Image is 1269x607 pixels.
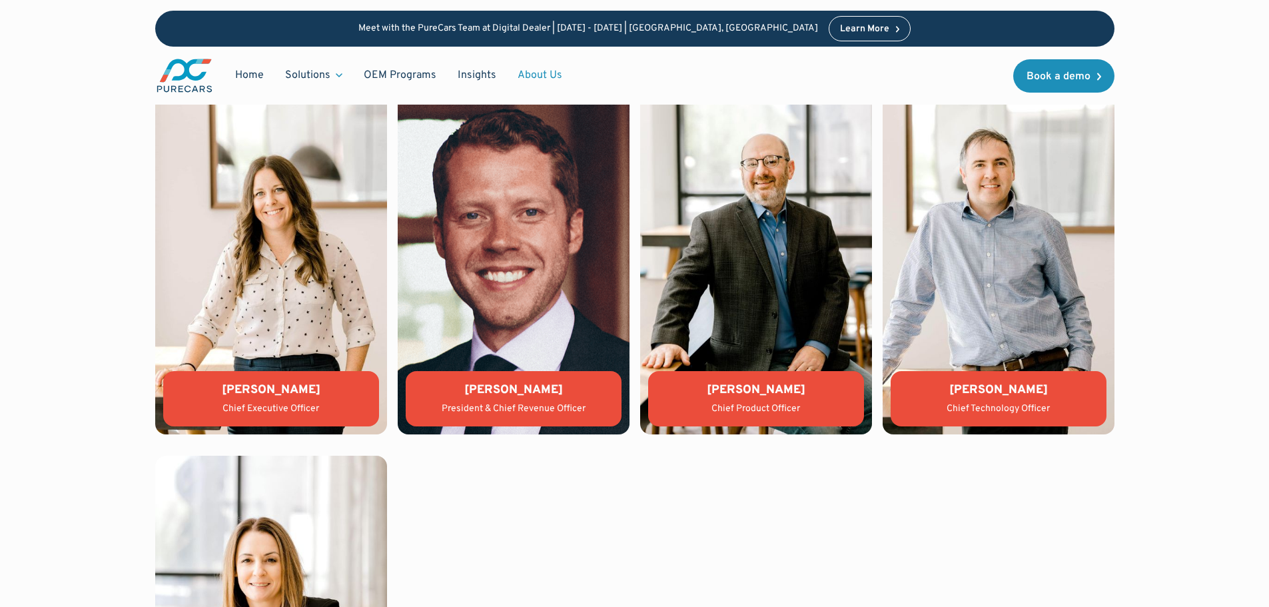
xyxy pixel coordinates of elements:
div: Chief Executive Officer [174,402,368,416]
p: Meet with the PureCars Team at Digital Dealer | [DATE] - [DATE] | [GEOGRAPHIC_DATA], [GEOGRAPHIC_... [358,23,818,35]
div: President & Chief Revenue Officer [416,402,611,416]
a: OEM Programs [353,63,447,88]
a: About Us [507,63,573,88]
div: Solutions [274,63,353,88]
div: [PERSON_NAME] [174,382,368,398]
img: purecars logo [155,57,214,94]
a: Home [224,63,274,88]
div: Solutions [285,68,330,83]
img: Tony Compton [883,87,1114,434]
img: Jason Wiley [398,87,630,434]
div: Learn More [840,25,889,34]
div: Chief Product Officer [659,402,853,416]
img: Lauren Donalson [155,87,387,434]
a: main [155,57,214,94]
a: Book a demo [1013,59,1114,93]
div: Chief Technology Officer [901,402,1096,416]
a: Learn More [829,16,911,41]
div: Book a demo [1027,71,1090,82]
img: Matthew Groner [640,87,872,434]
div: [PERSON_NAME] [416,382,611,398]
div: [PERSON_NAME] [901,382,1096,398]
div: [PERSON_NAME] [659,382,853,398]
a: Insights [447,63,507,88]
